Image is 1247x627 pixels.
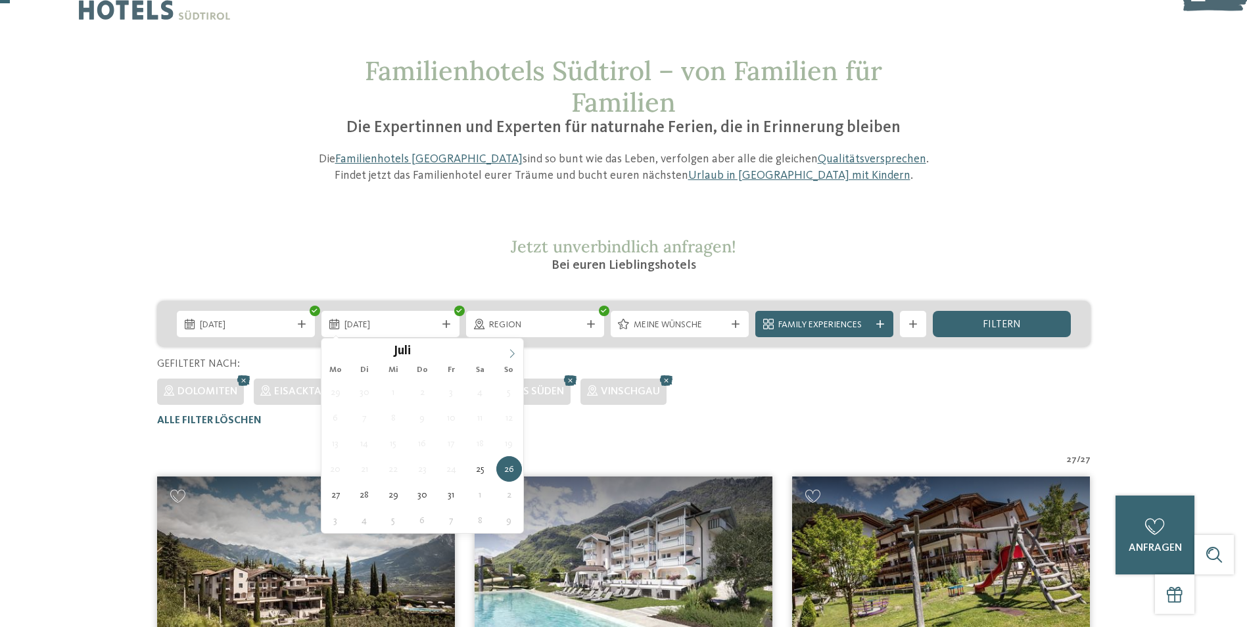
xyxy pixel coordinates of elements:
[438,456,464,482] span: Juli 24, 2026
[467,379,493,405] span: Juli 4, 2026
[352,456,377,482] span: Juli 21, 2026
[352,482,377,507] span: Juli 28, 2026
[323,456,348,482] span: Juli 20, 2026
[352,405,377,430] span: Juli 7, 2026
[496,507,522,533] span: August 9, 2026
[200,319,292,332] span: [DATE]
[496,456,522,482] span: Juli 26, 2026
[381,482,406,507] span: Juli 29, 2026
[323,405,348,430] span: Juli 6, 2026
[818,153,926,165] a: Qualitätsversprechen
[410,430,435,456] span: Juli 16, 2026
[381,430,406,456] span: Juli 15, 2026
[496,405,522,430] span: Juli 12, 2026
[467,430,493,456] span: Juli 18, 2026
[157,359,240,369] span: Gefiltert nach:
[381,456,406,482] span: Juli 22, 2026
[312,151,936,184] p: Die sind so bunt wie das Leben, verfolgen aber alle die gleichen . Findet jetzt das Familienhotel...
[381,379,406,405] span: Juli 1, 2026
[496,379,522,405] span: Juli 5, 2026
[778,319,870,332] span: Family Experiences
[346,120,901,136] span: Die Expertinnen und Experten für naturnahe Ferien, die in Erinnerung bleiben
[335,153,523,165] a: Familienhotels [GEOGRAPHIC_DATA]
[438,379,464,405] span: Juli 3, 2026
[352,507,377,533] span: August 4, 2026
[410,482,435,507] span: Juli 30, 2026
[467,507,493,533] span: August 8, 2026
[410,456,435,482] span: Juli 23, 2026
[688,170,910,181] a: Urlaub in [GEOGRAPHIC_DATA] mit Kindern
[552,259,696,272] span: Bei euren Lieblingshotels
[438,482,464,507] span: Juli 31, 2026
[1067,453,1077,467] span: 27
[438,430,464,456] span: Juli 17, 2026
[365,54,882,119] span: Familienhotels Südtirol – von Familien für Familien
[511,236,736,257] span: Jetzt unverbindlich anfragen!
[1129,543,1182,553] span: anfragen
[352,430,377,456] span: Juli 14, 2026
[467,482,493,507] span: August 1, 2026
[379,366,408,375] span: Mi
[410,405,435,430] span: Juli 9, 2026
[601,386,660,397] span: Vinschgau
[350,366,379,375] span: Di
[438,405,464,430] span: Juli 10, 2026
[411,344,454,358] input: Year
[352,379,377,405] span: Juni 30, 2026
[467,456,493,482] span: Juli 25, 2026
[436,366,465,375] span: Fr
[177,386,237,397] span: Dolomiten
[157,415,262,426] span: Alle Filter löschen
[323,507,348,533] span: August 3, 2026
[344,319,436,332] span: [DATE]
[274,386,326,397] span: Eisacktal
[323,379,348,405] span: Juni 29, 2026
[323,430,348,456] span: Juli 13, 2026
[410,507,435,533] span: August 6, 2026
[489,319,581,332] span: Region
[410,379,435,405] span: Juli 2, 2026
[496,482,522,507] span: August 2, 2026
[1081,453,1091,467] span: 27
[321,366,350,375] span: Mo
[323,482,348,507] span: Juli 27, 2026
[983,319,1021,330] span: filtern
[1116,496,1194,574] a: anfragen
[394,346,411,358] span: Juli
[381,507,406,533] span: August 5, 2026
[1077,453,1081,467] span: /
[438,507,464,533] span: August 7, 2026
[465,366,494,375] span: Sa
[494,366,523,375] span: So
[496,430,522,456] span: Juli 19, 2026
[634,319,726,332] span: Meine Wünsche
[381,405,406,430] span: Juli 8, 2026
[467,405,493,430] span: Juli 11, 2026
[408,366,436,375] span: Do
